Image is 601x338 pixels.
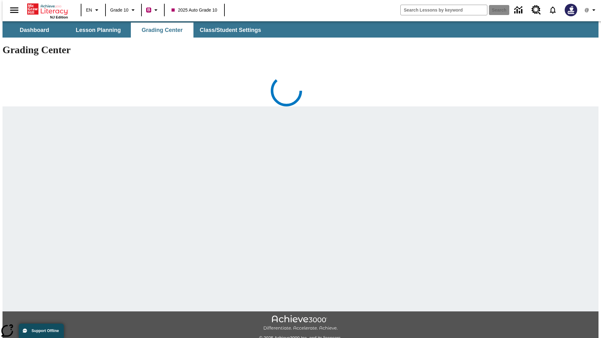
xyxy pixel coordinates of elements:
[511,2,528,19] a: Data Center
[147,6,150,14] span: B
[584,7,589,13] span: @
[263,315,338,331] img: Achieve3000 Differentiate Accelerate Achieve
[528,2,545,18] a: Resource Center, Will open in new tab
[3,44,598,56] h1: Grading Center
[108,4,139,16] button: Grade: Grade 10, Select a grade
[110,7,128,13] span: Grade 10
[195,23,266,38] button: Class/Student Settings
[141,27,182,34] span: Grading Center
[67,23,130,38] button: Lesson Planning
[32,329,59,333] span: Support Offline
[3,23,267,38] div: SubNavbar
[19,324,64,338] button: Support Offline
[76,27,121,34] span: Lesson Planning
[545,2,561,18] a: Notifications
[144,4,162,16] button: Boost Class color is violet red. Change class color
[131,23,193,38] button: Grading Center
[581,4,601,16] button: Profile/Settings
[3,23,66,38] button: Dashboard
[565,4,577,16] img: Avatar
[200,27,261,34] span: Class/Student Settings
[27,3,68,15] a: Home
[27,2,68,19] div: Home
[86,7,92,13] span: EN
[20,27,49,34] span: Dashboard
[3,21,598,38] div: SubNavbar
[83,4,103,16] button: Language: EN, Select a language
[401,5,487,15] input: search field
[172,7,217,13] span: 2025 Auto Grade 10
[561,2,581,18] button: Select a new avatar
[5,1,23,19] button: Open side menu
[50,15,68,19] span: NJ Edition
